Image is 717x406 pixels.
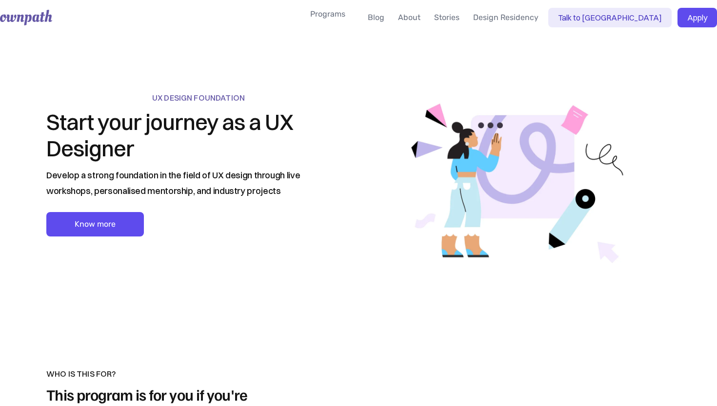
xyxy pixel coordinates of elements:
a: About [394,10,424,25]
div: Programs [306,6,358,29]
div: Programs [310,8,345,20]
img: UX Illustration [366,92,671,280]
div: Talk to [GEOGRAPHIC_DATA] [558,12,662,23]
a: Blog [364,10,388,25]
p: Develop a strong foundation in the field of UX design through live workshops, personalised mentor... [46,168,319,199]
a: Design Residency [469,10,542,25]
h1: UX Design foundation [46,92,351,103]
div: Apply [687,13,707,22]
a: Stories [430,10,463,25]
a: Apply [677,8,717,27]
div: Who is this for? [46,368,671,379]
a: Know more [46,212,144,236]
h1: Start your journey as a UX Designer [46,109,351,162]
a: Talk to [GEOGRAPHIC_DATA] [548,8,672,27]
h2: This program is for you if you're [46,385,671,404]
